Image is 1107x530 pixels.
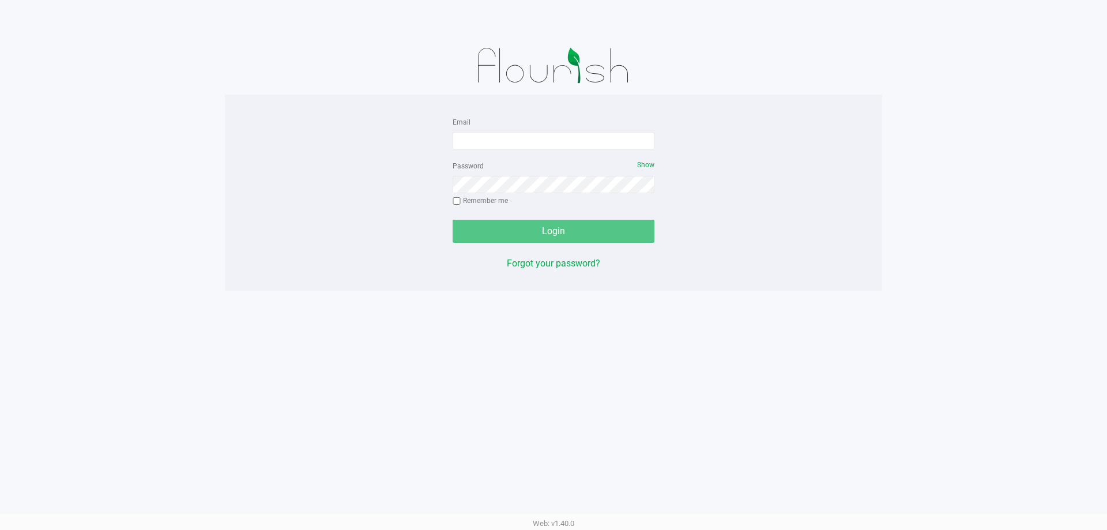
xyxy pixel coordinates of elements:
input: Remember me [453,197,461,205]
label: Email [453,117,470,127]
button: Forgot your password? [507,257,600,270]
span: Web: v1.40.0 [533,519,574,528]
label: Password [453,161,484,171]
label: Remember me [453,196,508,206]
span: Show [637,161,654,169]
